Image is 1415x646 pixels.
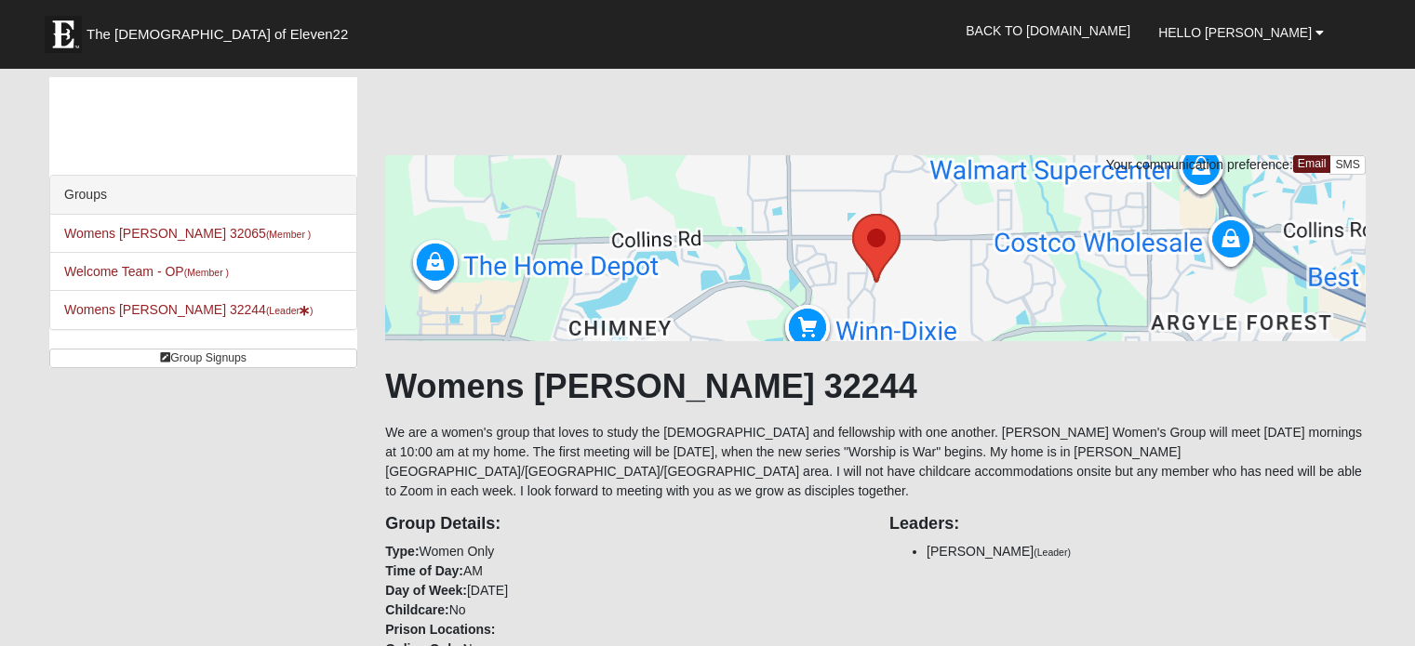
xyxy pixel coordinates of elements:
[87,25,348,44] span: The [DEMOGRAPHIC_DATA] of Eleven22
[49,349,357,368] a: Group Signups
[64,264,229,279] a: Welcome Team - OP(Member )
[266,305,314,316] small: (Leader )
[385,514,861,534] h4: Group Details:
[927,542,1366,561] li: [PERSON_NAME]
[1106,157,1293,172] span: Your communication preference:
[64,302,314,317] a: Womens [PERSON_NAME] 32244(Leader)
[1158,25,1312,40] span: Hello [PERSON_NAME]
[385,602,448,617] strong: Childcare:
[1034,547,1071,558] small: (Leader)
[889,514,1366,534] h4: Leaders:
[45,16,82,53] img: Eleven22 logo
[385,544,419,559] strong: Type:
[184,267,229,278] small: (Member )
[385,583,467,598] strong: Day of Week:
[1144,9,1338,56] a: Hello [PERSON_NAME]
[50,176,356,215] div: Groups
[266,229,311,240] small: (Member )
[1329,155,1366,175] a: SMS
[35,7,407,53] a: The [DEMOGRAPHIC_DATA] of Eleven22
[1293,155,1331,173] a: Email
[64,226,311,241] a: Womens [PERSON_NAME] 32065(Member )
[385,366,1366,406] h1: Womens [PERSON_NAME] 32244
[952,7,1144,54] a: Back to [DOMAIN_NAME]
[385,563,463,578] strong: Time of Day:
